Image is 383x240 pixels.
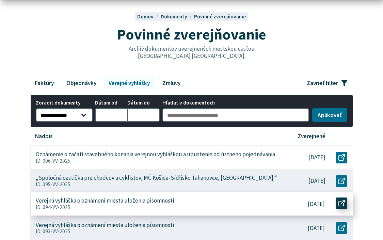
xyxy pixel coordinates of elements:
select: Zoradiť dokumenty [36,108,93,122]
p: Archív dokumentov uverejnených mestskou časťou [GEOGRAPHIC_DATA] [GEOGRAPHIC_DATA]. [114,45,269,59]
p: Oznámenie o začatí stavebného konania verejnou vyhláškou a upustenie od ústneho pojednávania [36,151,275,158]
span: Dátum do [127,100,160,106]
p: ID: 094-VV-2025 [36,204,276,210]
p: Verejná vyhláška o oznámení miesta uloženia písomnosti [36,197,174,205]
button: Zavrieť filter [302,77,353,89]
input: Dátum do [127,108,160,122]
span: Povinné zverejňovanie [117,25,266,44]
a: Domov [137,13,160,20]
a: Povinné zverejňovanie [194,13,246,20]
p: ID: 095-VV-2025 [36,181,277,188]
a: Dokumenty [161,13,194,20]
a: Objednávky [61,77,101,89]
a: Faktúry [30,77,59,89]
p: Nadpis [35,133,53,140]
p: ID: 093-VV-2025 [36,228,276,235]
span: Dátum od [95,100,127,106]
p: ID: 096-VV-2025 [36,158,277,164]
input: Dátum od [95,108,127,122]
a: Zmluvy [157,77,185,89]
p: [DATE] [308,225,325,232]
span: Zavrieť filter [307,80,338,87]
p: „Spoločná cestička pre chodcov a cyklistov, MČ Košice-Sídlisko Ťahanovce, [GEOGRAPHIC_DATA] “ [36,174,277,181]
p: Zverejnené [298,133,325,140]
p: [DATE] [308,177,325,185]
button: Aplikovať [312,108,347,122]
input: Hľadať v dokumentoch [162,108,309,122]
span: Hľadať v dokumentoch [162,100,309,106]
span: Domov [137,13,154,20]
p: [DATE] [308,154,325,161]
p: Verejná vyhláška o oznámení miesta uloženia písomnosti [36,222,174,229]
span: Zoradiť dokumenty [36,100,93,106]
a: Verejné vyhlášky [104,77,155,89]
p: [DATE] [308,201,325,208]
span: Dokumenty [161,13,187,20]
